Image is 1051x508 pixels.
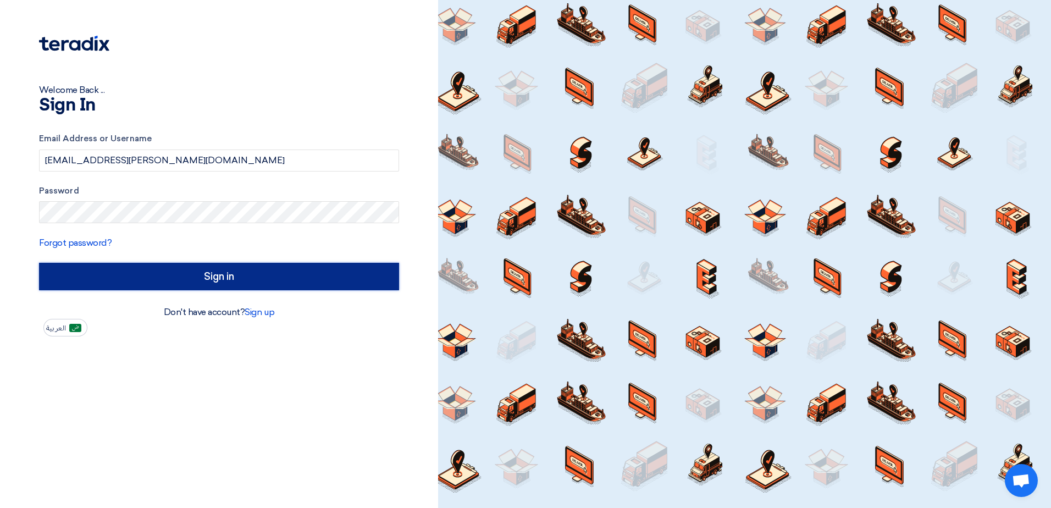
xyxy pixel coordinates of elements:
input: Sign in [39,263,399,290]
span: العربية [46,324,66,332]
h1: Sign In [39,97,399,114]
label: Email Address or Username [39,132,399,145]
img: Teradix logo [39,36,109,51]
label: Password [39,185,399,197]
img: ar-AR.png [69,324,81,332]
button: العربية [43,319,87,336]
div: Welcome Back ... [39,84,399,97]
a: Forgot password? [39,238,112,248]
a: Open chat [1005,464,1038,497]
div: Don't have account? [39,306,399,319]
a: Sign up [245,307,274,317]
input: Enter your business email or username [39,150,399,172]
